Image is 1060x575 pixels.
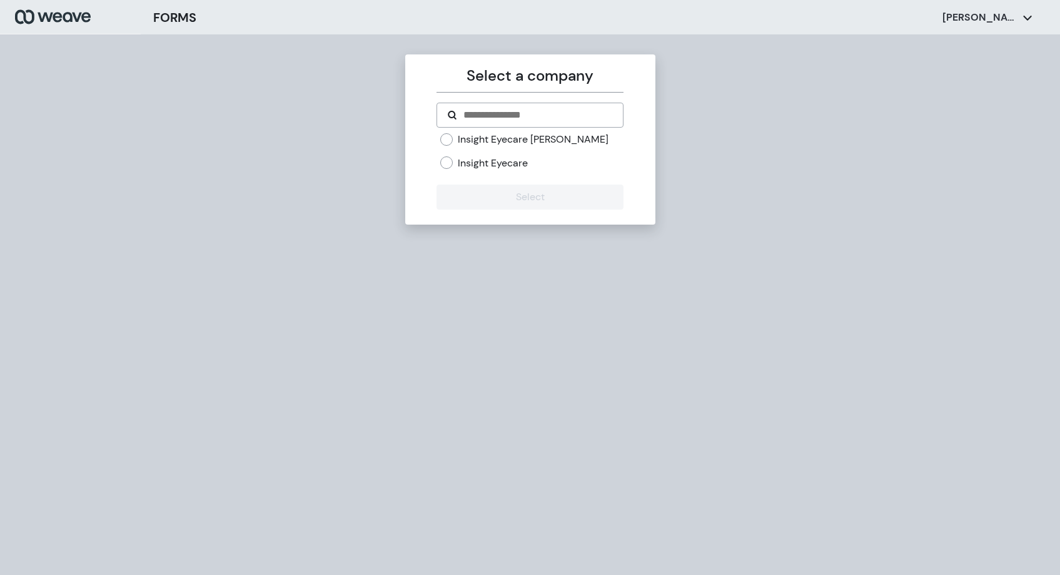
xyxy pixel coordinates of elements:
button: Select [437,185,623,210]
label: Insight Eyecare [458,156,528,170]
input: Search [462,108,613,123]
p: Select a company [437,64,623,87]
p: [PERSON_NAME] [942,11,1017,24]
label: Insight Eyecare [PERSON_NAME] [458,133,608,146]
h3: FORMS [153,8,196,27]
